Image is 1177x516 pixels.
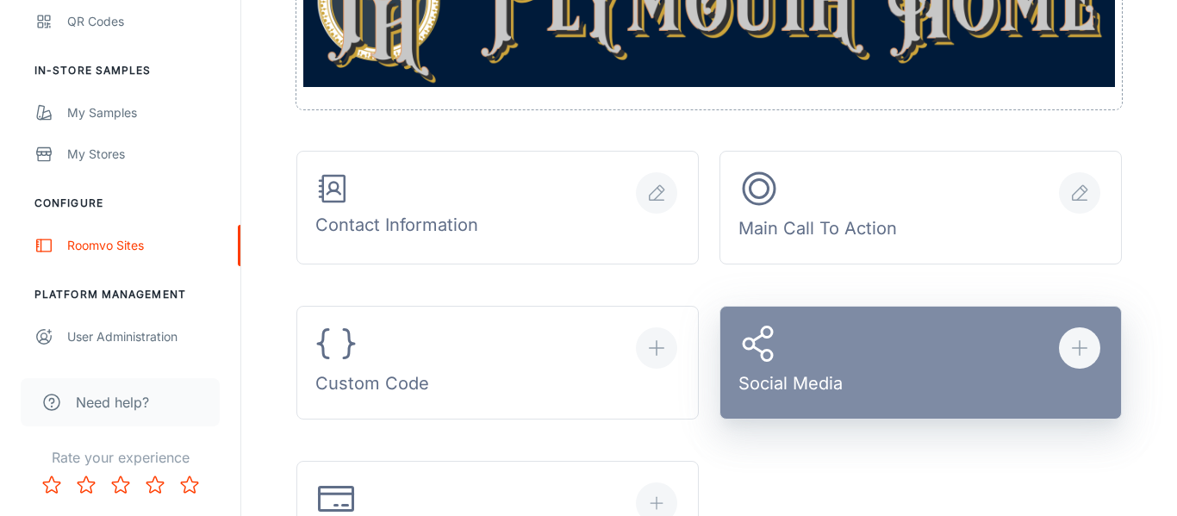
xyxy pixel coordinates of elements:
button: Rate 2 star [69,468,103,502]
button: Rate 5 star [172,468,207,502]
button: Rate 3 star [103,468,138,502]
button: Main Call To Action [719,151,1122,264]
p: Rate your experience [14,447,227,468]
div: QR Codes [67,12,223,31]
button: Rate 4 star [138,468,172,502]
div: Contact Information [315,171,478,245]
div: User Administration [67,327,223,346]
div: Main Call To Action [738,168,897,248]
div: Roomvo Sites [67,236,223,255]
button: Custom Code [296,306,699,420]
button: Contact Information [296,151,699,264]
span: Need help? [76,392,149,413]
div: My Stores [67,145,223,164]
div: Custom Code [315,323,429,403]
button: Rate 1 star [34,468,69,502]
div: Social Media [738,323,843,403]
button: Social Media [719,306,1122,420]
div: My Samples [67,103,223,122]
